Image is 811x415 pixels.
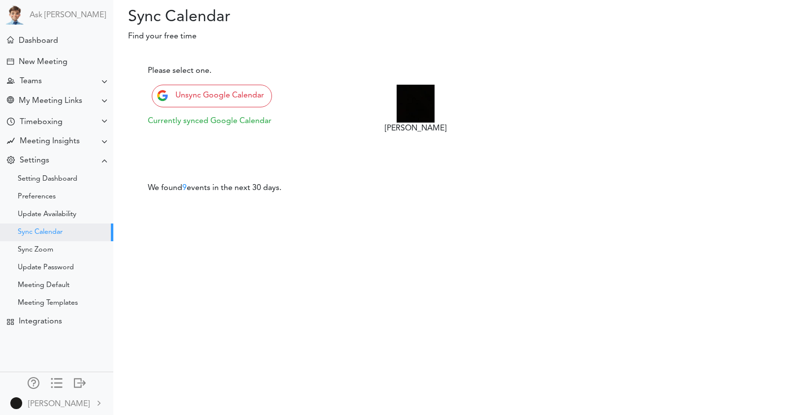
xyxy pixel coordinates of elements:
a: [PERSON_NAME] [1,392,112,414]
span: 9 [182,184,187,192]
div: Integrations [19,317,62,326]
div: Log out [74,377,86,387]
div: Meeting Templates [18,301,78,306]
div: Preferences [18,194,56,199]
span: Unsync Google Calendar [175,92,264,99]
div: [PERSON_NAME] [385,123,446,134]
img: Powered by TEAMCAL AI [5,5,25,25]
div: Currently synced Google Calendar [148,115,385,127]
a: Ask [PERSON_NAME] [30,11,106,20]
div: Please select one. [148,65,446,77]
div: Teams [20,77,42,86]
div: Create Meeting [7,58,14,65]
img: 9k= [397,85,435,123]
div: Sync Zoom [18,248,53,253]
div: Manage Members and Externals [28,377,39,387]
div: Show only icons [51,377,63,387]
a: Change side menu [51,377,63,391]
div: Update Password [18,265,74,270]
h2: Sync Calendar [113,8,336,27]
div: Share Meeting Link [7,96,14,106]
div: Update Availability [18,212,76,217]
a: Unsync Google Calendar [152,85,272,107]
p: Find your free time [113,31,811,42]
div: New Meeting [19,58,68,67]
div: Dashboard [19,36,58,46]
div: Settings [20,156,49,165]
div: Meeting Dashboard [7,36,14,43]
div: Time Your Goals [7,118,15,127]
div: [PERSON_NAME] [28,398,90,410]
div: Meeting Insights [20,137,80,146]
div: Setting Dashboard [18,177,77,182]
div: TEAMCAL AI Workflow Apps [7,319,14,325]
div: Meeting Default [18,283,69,288]
img: 9k= [10,397,22,409]
p: We found events in the next 30 days. [148,182,446,194]
img: google_icon.png [155,88,170,103]
div: Sync Calendar [18,230,63,235]
div: Timeboxing [20,118,63,127]
div: My Meeting Links [19,96,82,106]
